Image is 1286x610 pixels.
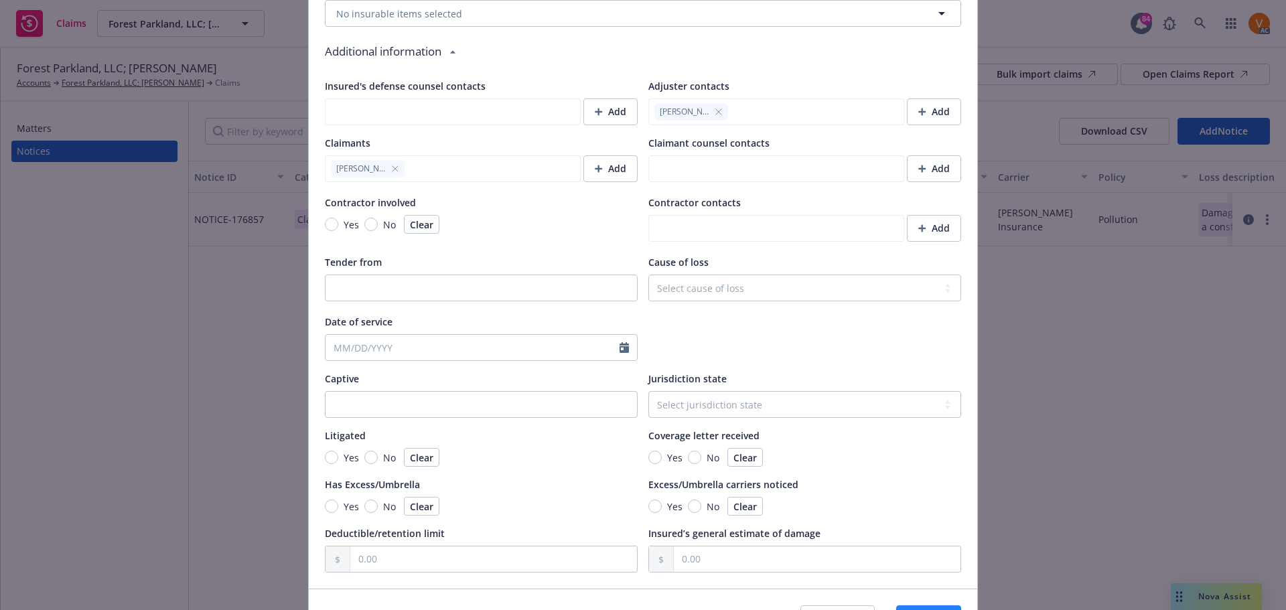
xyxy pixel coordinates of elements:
span: Clear [733,500,757,513]
button: Clear [727,497,763,516]
input: No [364,500,378,513]
input: Yes [325,500,338,513]
span: Insured's defense counsel contacts [325,80,486,92]
span: Claimants [325,137,370,149]
div: Add [918,156,950,181]
input: Yes [325,218,338,231]
input: No [364,451,378,464]
span: Tender from [325,256,382,269]
div: Add [595,99,626,125]
svg: Calendar [620,342,629,353]
span: No [383,218,396,232]
span: Claimant counsel contacts [648,137,770,149]
span: Contractor contacts [648,196,741,209]
button: Clear [727,448,763,467]
input: Yes [648,500,662,513]
span: Yes [344,218,359,232]
span: Insured’s general estimate of damage [648,527,820,540]
button: Add [907,215,961,242]
span: Yes [344,500,359,514]
div: Add [918,99,950,125]
span: Deductible/retention limit [325,527,445,540]
span: Excess/Umbrella carriers noticed [648,478,798,491]
input: 0.00 [350,546,637,572]
button: Add [583,98,638,125]
span: Jurisdiction state [648,372,727,385]
span: Clear [733,451,757,464]
button: Clear [404,497,439,516]
div: Additional information [325,32,961,71]
span: Clear [410,500,433,513]
span: Captive [325,372,359,385]
span: Litigated [325,429,366,442]
span: Clear [410,451,433,464]
span: No [707,500,719,514]
span: No [707,451,719,465]
span: Contractor involved [325,196,416,209]
button: Clear [404,448,439,467]
button: Add [907,98,961,125]
span: Date of service [325,315,392,328]
input: 0.00 [674,546,960,572]
input: MM/DD/YYYY [326,335,620,360]
span: Clear [410,218,433,231]
div: Add [595,156,626,181]
span: Has Excess/Umbrella [325,478,420,491]
span: No [383,451,396,465]
span: Yes [667,451,683,465]
span: No [383,500,396,514]
button: Clear [404,215,439,234]
span: No insurable items selected [336,7,462,21]
input: No [688,500,701,513]
input: No [364,218,378,231]
span: Cause of loss [648,256,709,269]
span: [PERSON_NAME] [660,106,709,118]
span: [PERSON_NAME] [336,163,386,175]
button: Add [907,155,961,182]
div: Add [918,216,950,241]
input: Yes [648,451,662,464]
span: Coverage letter received [648,429,760,442]
div: Additional information [325,32,441,71]
input: Yes [325,451,338,464]
span: Adjuster contacts [648,80,729,92]
span: Yes [667,500,683,514]
button: Add [583,155,638,182]
span: Yes [344,451,359,465]
input: No [688,451,701,464]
